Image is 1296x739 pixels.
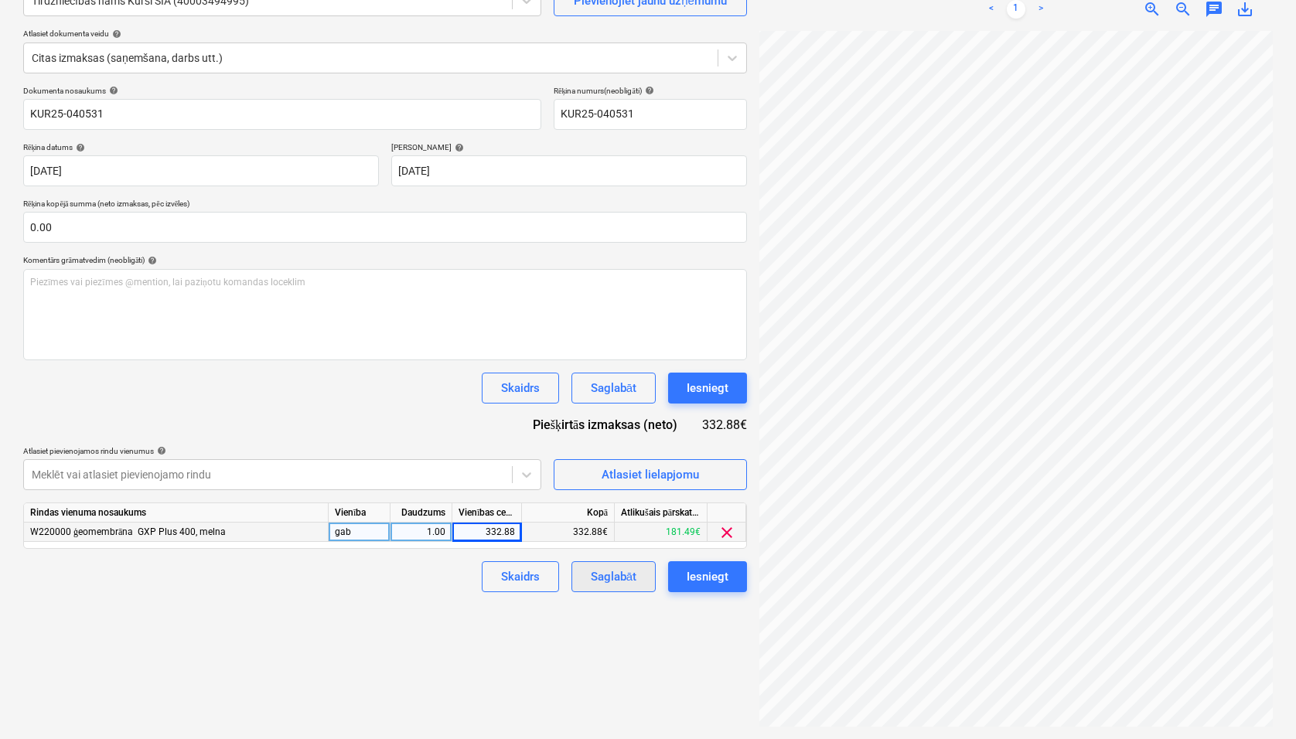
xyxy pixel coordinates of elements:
[501,378,540,398] div: Skaidrs
[615,503,708,523] div: Atlikušais pārskatītais budžets
[23,142,379,152] div: Rēķina datums
[571,373,656,404] button: Saglabāt
[520,416,702,434] div: Piešķirtās izmaksas (neto)
[23,446,541,456] div: Atlasiet pievienojamos rindu vienumus
[482,561,559,592] button: Skaidrs
[554,459,747,490] button: Atlasiet lielapjomu
[329,523,391,542] div: gab
[452,503,522,523] div: Vienības cena
[1219,665,1296,739] iframe: Chat Widget
[482,373,559,404] button: Skaidrs
[391,155,747,186] input: Izpildes datums nav norādīts
[154,446,166,455] span: help
[329,503,391,523] div: Vienība
[23,155,379,186] input: Rēķina datums nav norādīts
[397,523,445,542] div: 1.00
[23,99,541,130] input: Dokumenta nosaukums
[591,567,636,587] div: Saglabāt
[687,567,728,587] div: Iesniegt
[571,561,656,592] button: Saglabāt
[23,255,747,265] div: Komentārs grāmatvedim (neobligāti)
[702,416,747,434] div: 332.88€
[459,523,515,542] div: 332.88
[602,465,699,485] div: Atlasiet lielapjomu
[109,29,121,39] span: help
[23,199,747,212] p: Rēķina kopējā summa (neto izmaksas, pēc izvēles)
[30,526,226,537] span: W220000 ģeomembrāna GXP Plus 400, melna
[615,523,708,542] div: 181.49€
[391,503,452,523] div: Daudzums
[554,99,747,130] input: Rēķina numurs
[591,378,636,398] div: Saglabāt
[554,86,747,96] div: Rēķina numurs (neobligāti)
[23,29,747,39] div: Atlasiet dokumenta veidu
[106,86,118,95] span: help
[687,378,728,398] div: Iesniegt
[718,523,736,542] span: clear
[668,373,747,404] button: Iesniegt
[24,503,329,523] div: Rindas vienuma nosaukums
[145,256,157,265] span: help
[522,523,615,542] div: 332.88€
[23,212,747,243] input: Rēķina kopējā summa (neto izmaksas, pēc izvēles)
[522,503,615,523] div: Kopā
[391,142,747,152] div: [PERSON_NAME]
[452,143,464,152] span: help
[668,561,747,592] button: Iesniegt
[23,86,541,96] div: Dokumenta nosaukums
[73,143,85,152] span: help
[642,86,654,95] span: help
[501,567,540,587] div: Skaidrs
